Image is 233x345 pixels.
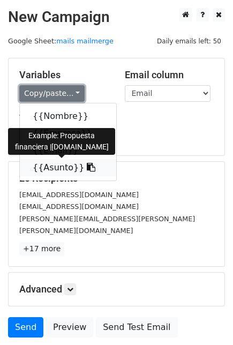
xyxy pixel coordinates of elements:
[179,294,233,345] div: Widget de chat
[20,159,116,176] a: {{Asunto}}
[8,128,115,155] div: Example: Propuesta financiera |[DOMAIN_NAME]
[153,37,225,45] a: Daily emails left: 50
[19,283,214,295] h5: Advanced
[153,35,225,47] span: Daily emails left: 50
[19,69,109,81] h5: Variables
[96,317,177,337] a: Send Test Email
[19,191,139,199] small: [EMAIL_ADDRESS][DOMAIN_NAME]
[8,8,225,26] h2: New Campaign
[179,294,233,345] iframe: Chat Widget
[125,69,214,81] h5: Email column
[56,37,114,45] a: mails mailmerge
[8,37,114,45] small: Google Sheet:
[46,317,93,337] a: Preview
[19,85,85,102] a: Copy/paste...
[19,215,195,235] small: [PERSON_NAME][EMAIL_ADDRESS][PERSON_NAME][PERSON_NAME][DOMAIN_NAME]
[8,317,43,337] a: Send
[19,242,64,256] a: +17 more
[19,202,139,211] small: [EMAIL_ADDRESS][DOMAIN_NAME]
